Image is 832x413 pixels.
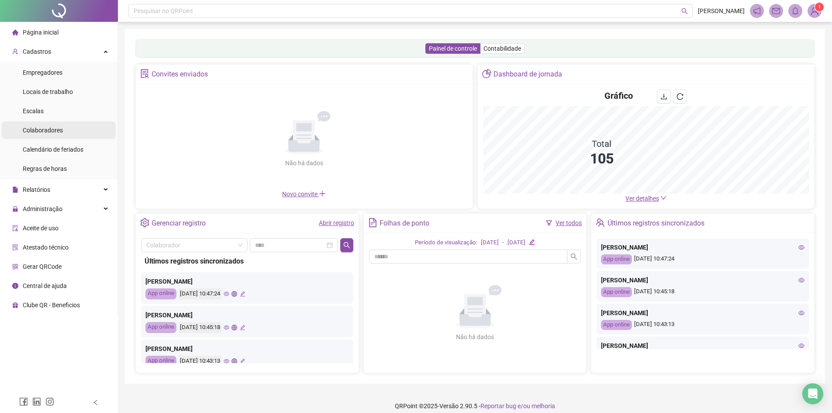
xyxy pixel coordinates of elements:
span: eye [224,291,229,297]
span: team [596,218,605,227]
div: [DATE] 10:47:24 [601,254,804,264]
span: Regras de horas [23,165,67,172]
span: global [231,358,237,364]
span: filter [546,220,552,226]
span: solution [12,244,18,250]
span: user-add [12,49,18,55]
span: global [231,291,237,297]
div: [DATE] 10:45:18 [601,287,804,297]
span: down [660,195,666,201]
span: notification [753,7,761,15]
div: App online [601,254,632,264]
div: [DATE] [507,238,525,247]
span: Atestado técnico [23,244,69,251]
div: Folhas de ponto [380,216,429,231]
div: App online [145,356,176,367]
span: search [343,242,350,249]
div: [PERSON_NAME] [145,344,349,354]
div: [PERSON_NAME] [601,243,804,252]
span: Locais de trabalho [23,88,73,95]
span: edit [240,325,245,330]
span: eye [798,277,804,283]
div: [DATE] 10:47:24 [179,288,221,299]
span: Aceite de uso [23,225,59,232]
span: file-text [368,218,377,227]
span: 1 [818,4,821,10]
div: Últimos registros sincronizados [145,256,350,267]
span: file [12,187,18,193]
span: eye [224,358,229,364]
span: instagram [45,397,54,406]
span: setting [140,218,149,227]
span: eye [798,343,804,349]
div: [PERSON_NAME] [601,341,804,351]
div: [DATE] 10:45:18 [179,322,221,333]
div: [PERSON_NAME] [601,308,804,318]
span: edit [240,291,245,297]
span: solution [140,69,149,78]
sup: Atualize o seu contato no menu Meus Dados [815,3,824,11]
span: [PERSON_NAME] [698,6,745,16]
span: Gerar QRCode [23,263,62,270]
span: Versão [439,403,459,410]
span: left [93,399,99,406]
a: Ver detalhes down [625,195,666,202]
div: [DATE] 10:43:13 [179,356,221,367]
span: Escalas [23,108,44,115]
span: Colaboradores [23,127,63,134]
div: Não há dados [435,332,515,342]
div: Gerenciar registro [152,216,206,231]
span: eye [798,310,804,316]
span: mail [772,7,780,15]
span: Cadastros [23,48,51,55]
a: Abrir registro [319,219,354,226]
div: [PERSON_NAME] [601,275,804,285]
span: plus [319,190,326,197]
div: Período de visualização: [415,238,477,247]
span: home [12,29,18,35]
span: qrcode [12,264,18,270]
span: Ver detalhes [625,195,659,202]
span: download [660,93,667,100]
span: bell [791,7,799,15]
span: lock [12,206,18,212]
div: - [502,238,504,247]
span: Contabilidade [483,45,521,52]
span: linkedin [32,397,41,406]
span: pie-chart [482,69,491,78]
div: [DATE] [481,238,499,247]
span: global [231,325,237,330]
span: reload [677,93,684,100]
span: Clube QR - Beneficios [23,302,80,309]
span: Página inicial [23,29,59,36]
h4: Gráfico [604,90,633,102]
span: Central de ajuda [23,282,67,289]
span: search [681,8,688,14]
span: edit [529,239,535,245]
div: App online [145,288,176,299]
span: audit [12,225,18,231]
div: [PERSON_NAME] [145,277,349,286]
span: info-circle [12,283,18,289]
span: Reportar bug e/ou melhoria [480,403,555,410]
span: Calendário de feriados [23,146,83,153]
span: search [570,253,577,260]
span: Relatórios [23,186,50,193]
div: Não há dados [264,158,344,168]
span: edit [240,358,245,364]
span: gift [12,302,18,308]
div: App online [601,287,632,297]
span: facebook [19,397,28,406]
a: Ver todos [556,219,582,226]
span: Novo convite [282,191,326,198]
div: [PERSON_NAME] [145,310,349,320]
span: eye [798,244,804,250]
div: App online [145,322,176,333]
span: Painel de controle [429,45,477,52]
span: Administração [23,205,62,212]
div: Últimos registros sincronizados [608,216,704,231]
div: App online [601,320,632,330]
div: Dashboard de jornada [494,67,562,82]
div: Open Intercom Messenger [802,383,823,404]
span: Empregadores [23,69,62,76]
